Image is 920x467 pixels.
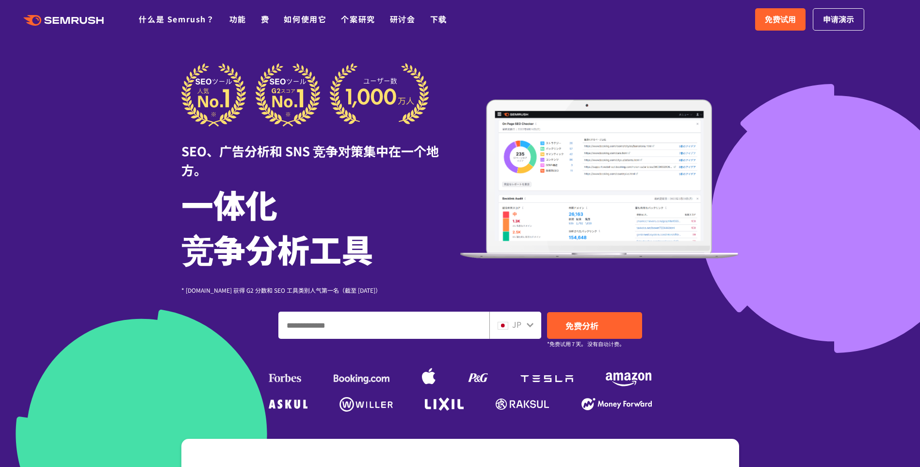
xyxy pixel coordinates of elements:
a: 什么是 Semrush？ [139,13,214,25]
a: 下载 [430,13,447,25]
input: 输入您的域名、关键字或网址 [279,312,489,338]
h1: 一体化 竞争分析工具 [181,182,460,271]
span: 免费试用 [765,13,796,26]
span: JP [512,318,521,330]
a: 申请演示 [813,8,864,31]
a: 研讨会 [390,13,416,25]
a: 个案研究 [341,13,375,25]
a: 免费试用 [755,8,806,31]
small: *免费试用 7 天。 没有自动计费。 [547,339,625,349]
span: 申请演示 [823,13,854,26]
div: SEO、广告分析和 SNS 竞争对策集中在一个地方。 [181,127,460,179]
a: 免费分析 [547,312,642,339]
a: 费 [261,13,270,25]
div: * [DOMAIN_NAME] 获得 G2 分数和 SEO 工具类别人气第一名（截至 [DATE]） [181,285,460,295]
span: 免费分析 [565,319,598,332]
a: 功能 [229,13,246,25]
a: 如何使用它 [284,13,326,25]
